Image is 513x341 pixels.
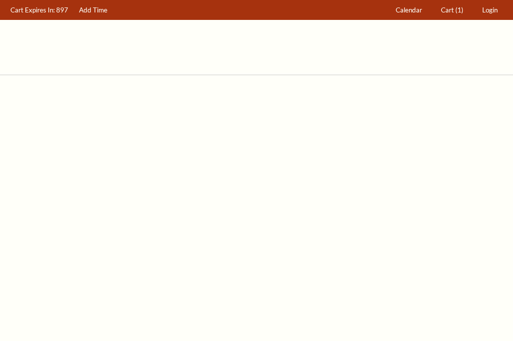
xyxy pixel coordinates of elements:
a: Cart (1) [436,0,468,20]
a: Login [478,0,503,20]
span: Login [482,6,498,14]
span: Calendar [396,6,422,14]
a: Add Time [75,0,112,20]
a: Calendar [391,0,427,20]
span: Cart Expires In: [10,6,55,14]
span: Cart [441,6,454,14]
span: (1) [455,6,463,14]
span: 897 [56,6,68,14]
